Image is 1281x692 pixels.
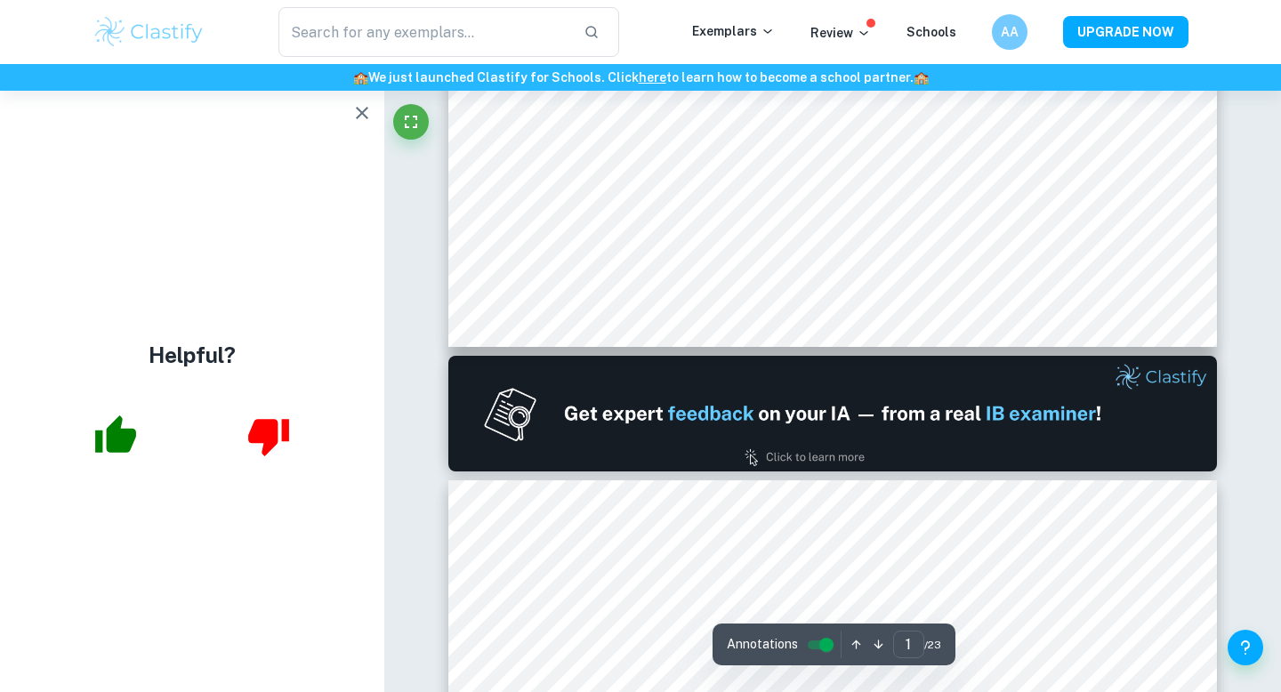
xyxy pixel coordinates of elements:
[353,70,368,84] span: 🏫
[1228,630,1263,665] button: Help and Feedback
[914,70,929,84] span: 🏫
[1063,16,1188,48] button: UPGRADE NOW
[924,637,941,653] span: / 23
[906,25,956,39] a: Schools
[149,339,236,371] h4: Helpful?
[93,14,205,50] img: Clastify logo
[393,104,429,140] button: Fullscreen
[278,7,569,57] input: Search for any exemplars...
[810,23,871,43] p: Review
[639,70,666,84] a: here
[727,635,798,654] span: Annotations
[1000,22,1020,42] h6: AA
[4,68,1277,87] h6: We just launched Clastify for Schools. Click to learn how to become a school partner.
[448,356,1217,471] img: Ad
[992,14,1027,50] button: AA
[692,21,775,41] p: Exemplars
